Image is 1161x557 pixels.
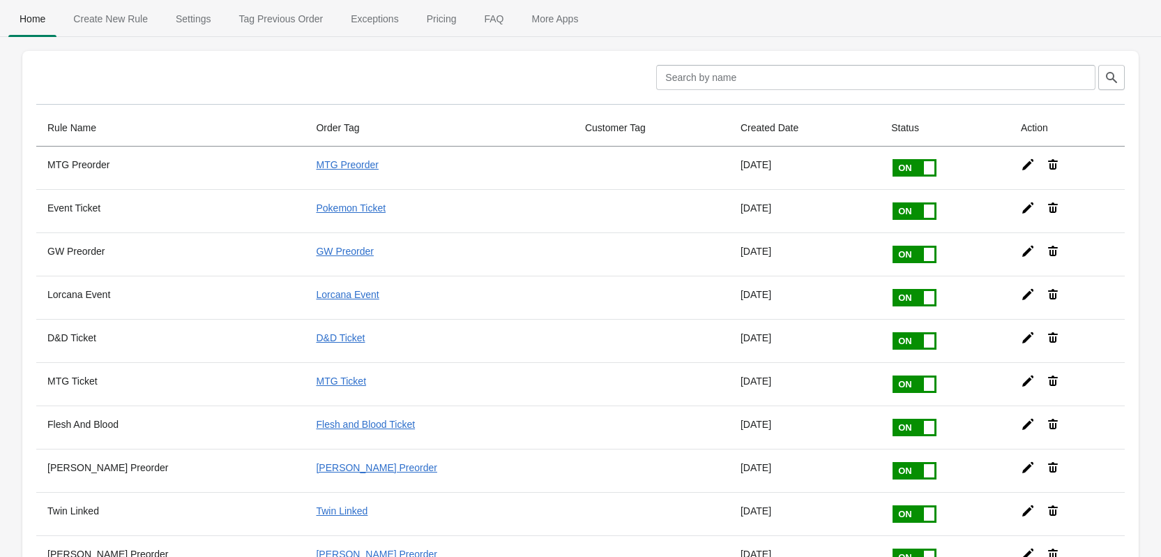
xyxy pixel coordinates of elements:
[36,276,305,319] th: Lorcana Event
[62,6,159,31] span: Create New Rule
[316,505,367,517] a: Twin Linked
[729,232,880,276] td: [DATE]
[316,289,379,300] a: Lorcana Event
[36,232,305,276] th: GW Preorder
[520,6,589,31] span: More Apps
[574,110,729,147] th: Customer Tag
[36,319,305,362] th: D&D Ticket
[729,449,880,492] td: [DATE]
[316,246,373,257] a: GW Preorder
[729,189,880,232] td: [DATE]
[729,319,880,362] td: [DATE]
[729,276,880,319] td: [DATE]
[1010,110,1125,147] th: Action
[59,1,162,37] button: Create_New_Rule
[316,376,366,387] a: MTG Ticket
[36,406,305,449] th: Flesh And Blood
[416,6,468,31] span: Pricing
[656,65,1095,90] input: Search by name
[316,159,378,170] a: MTG Preorder
[36,189,305,232] th: Event Ticket
[729,492,880,535] td: [DATE]
[729,147,880,189] td: [DATE]
[165,6,222,31] span: Settings
[316,462,437,473] a: [PERSON_NAME] Preorder
[316,419,415,430] a: Flesh and Blood Ticket
[729,110,880,147] th: Created Date
[162,1,225,37] button: Settings
[8,6,56,31] span: Home
[473,6,515,31] span: FAQ
[36,147,305,189] th: MTG Preorder
[36,110,305,147] th: Rule Name
[228,6,335,31] span: Tag Previous Order
[316,332,365,343] a: D&D Ticket
[36,449,305,492] th: [PERSON_NAME] Preorder
[305,110,573,147] th: Order Tag
[6,1,59,37] button: Home
[729,406,880,449] td: [DATE]
[880,110,1010,147] th: Status
[36,362,305,406] th: MTG Ticket
[729,362,880,406] td: [DATE]
[316,202,386,214] a: Pokemon Ticket
[36,492,305,535] th: Twin Linked
[340,6,409,31] span: Exceptions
